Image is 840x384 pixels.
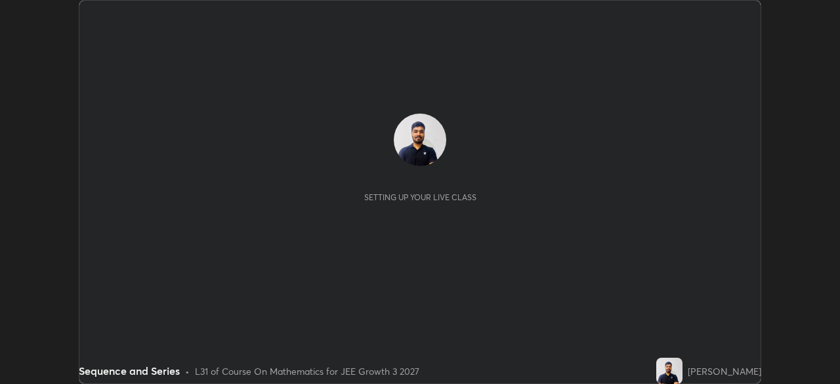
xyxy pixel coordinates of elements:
[79,363,180,379] div: Sequence and Series
[688,364,761,378] div: [PERSON_NAME]
[394,114,446,166] img: 0425db9b9d434dbfb647facdce28cd27.jpg
[656,358,682,384] img: 0425db9b9d434dbfb647facdce28cd27.jpg
[364,192,476,202] div: Setting up your live class
[195,364,419,378] div: L31 of Course On Mathematics for JEE Growth 3 2027
[185,364,190,378] div: •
